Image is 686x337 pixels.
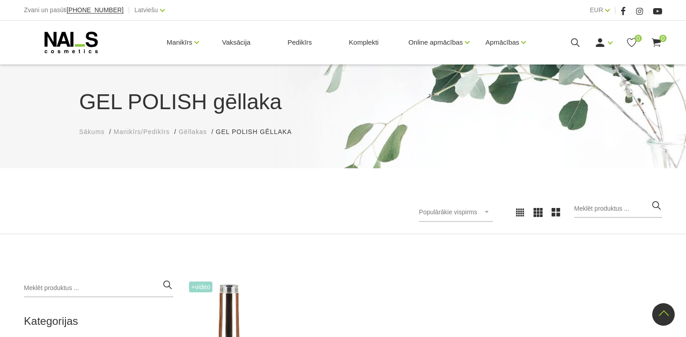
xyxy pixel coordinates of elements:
a: EUR [590,5,603,15]
a: Manikīrs [167,24,193,60]
span: | [614,5,616,16]
a: Manikīrs/Pedikīrs [114,127,170,137]
a: Vaksācija [215,21,258,64]
a: Gēllakas [179,127,207,137]
a: 0 [626,37,637,48]
span: 0 [659,35,667,42]
span: Sākums [79,128,105,135]
input: Meklēt produktus ... [574,200,662,218]
h1: GEL POLISH gēllaka [79,86,607,118]
a: Sākums [79,127,105,137]
span: Gēllakas [179,128,207,135]
span: Populārākie vispirms [419,208,477,216]
a: Online apmācības [408,24,463,60]
span: +Video [189,282,212,292]
input: Meklēt produktus ... [24,279,173,297]
a: Latviešu [134,5,158,15]
span: | [128,5,130,16]
span: Manikīrs/Pedikīrs [114,128,170,135]
a: 0 [651,37,662,48]
a: Pedikīrs [280,21,319,64]
h2: Kategorijas [24,315,173,327]
span: 0 [635,35,642,42]
a: Apmācības [485,24,519,60]
a: Komplekti [342,21,386,64]
a: [PHONE_NUMBER] [67,7,124,14]
span: [PHONE_NUMBER] [67,6,124,14]
li: GEL POLISH gēllaka [216,127,301,137]
div: Zvani un pasūti [24,5,124,16]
